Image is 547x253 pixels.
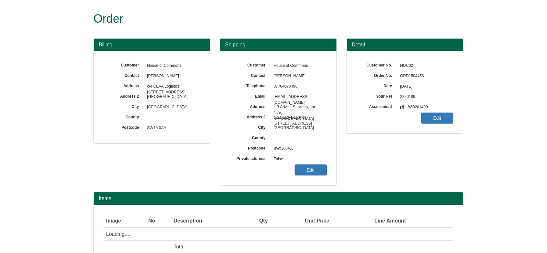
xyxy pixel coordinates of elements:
[357,102,397,110] label: Assessment
[270,92,327,102] span: [EMAIL_ADDRESS][DOMAIN_NAME]
[230,133,270,141] label: County
[270,71,327,81] span: [PERSON_NAME]
[230,92,270,99] label: Email
[144,92,200,102] span: [GEOGRAPHIC_DATA]
[103,102,144,110] label: City
[397,92,453,102] span: 2220189
[230,154,270,162] label: Private address
[103,92,144,99] label: Address 2
[270,144,327,154] span: SW1A 0AA
[144,61,200,71] span: House of Commons
[93,12,439,25] h1: Order
[332,215,408,228] th: Line Amount
[103,228,453,241] td: Loading....
[270,61,327,71] span: House of Commons
[241,215,270,228] th: Qty
[357,92,397,99] label: Your Ref
[171,215,241,228] th: Description
[230,113,270,120] label: Address 2
[270,154,327,164] span: False
[270,113,327,123] span: c/o CEVA Logistics, [STREET_ADDRESS]
[270,102,327,113] span: HR Advice Services, 1st floor, [GEOGRAPHIC_DATA]
[103,71,144,78] label: Contact
[230,102,270,110] label: Address
[144,81,200,92] span: c/o CEVA Logistics, [STREET_ADDRESS]
[103,215,146,228] th: Image
[230,61,270,68] label: Customer
[357,71,397,78] label: Order No.
[230,123,270,130] label: City
[295,164,327,175] a: Edit
[357,81,397,89] label: Date
[270,81,327,92] span: 07704073498
[270,123,327,133] span: [GEOGRAPHIC_DATA]
[103,81,144,89] label: Address
[146,215,171,228] th: No
[352,42,458,48] h3: Detail
[421,113,453,124] a: Edit
[397,81,453,92] span: [DATE]
[225,42,332,48] h3: Shipping
[397,61,453,71] span: HOC02
[99,196,458,201] h2: Items
[144,102,200,113] span: [GEOGRAPHIC_DATA]
[144,71,200,81] span: [PERSON_NAME]
[405,102,453,113] span: WO201409
[270,215,332,228] th: Unit Price
[144,123,200,133] span: SW1A 0AA
[397,71,453,81] span: ORD1504458
[99,42,205,48] h3: Billing
[230,144,270,151] label: Postcode
[103,61,144,68] label: Customer
[103,113,144,120] label: County
[230,71,270,78] label: Contact
[103,123,144,130] label: Postcode
[230,81,270,89] label: Telephone
[357,61,397,68] label: Customer No.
